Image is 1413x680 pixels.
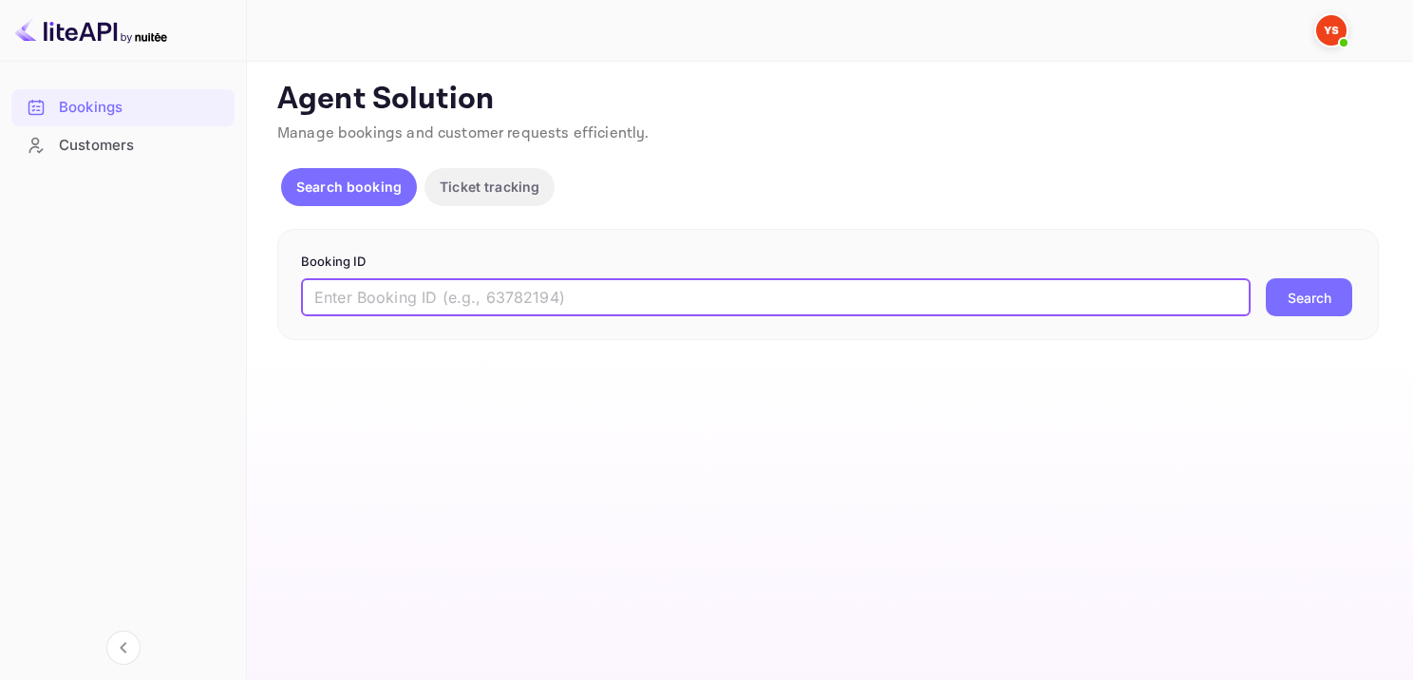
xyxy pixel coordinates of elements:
[1266,278,1352,316] button: Search
[11,89,235,126] div: Bookings
[11,127,235,164] div: Customers
[296,177,402,197] p: Search booking
[11,127,235,162] a: Customers
[277,123,650,143] span: Manage bookings and customer requests efficiently.
[1316,15,1347,46] img: Yandex Support
[59,135,225,157] div: Customers
[11,89,235,124] a: Bookings
[440,177,539,197] p: Ticket tracking
[59,97,225,119] div: Bookings
[301,278,1251,316] input: Enter Booking ID (e.g., 63782194)
[277,81,1379,119] p: Agent Solution
[301,253,1355,272] p: Booking ID
[15,15,167,46] img: LiteAPI logo
[106,631,141,665] button: Collapse navigation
